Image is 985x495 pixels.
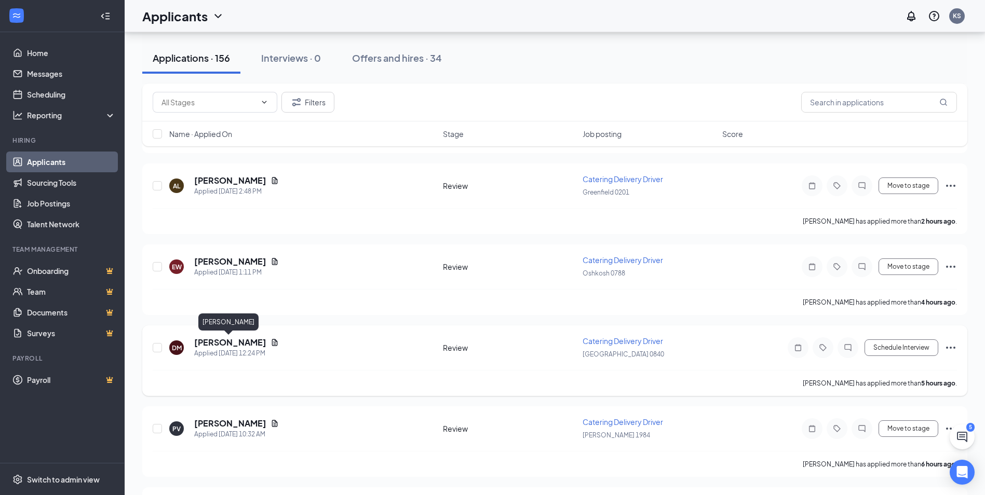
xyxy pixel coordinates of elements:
b: 2 hours ago [921,217,955,225]
a: Talent Network [27,214,116,235]
div: Switch to admin view [27,474,100,485]
svg: Ellipses [944,260,957,273]
button: Move to stage [879,420,938,437]
svg: ChevronDown [260,98,268,106]
div: Applied [DATE] 10:32 AM [194,429,279,439]
span: Name · Applied On [169,129,232,139]
svg: ChatInactive [856,424,868,433]
div: Applied [DATE] 1:11 PM [194,267,279,278]
span: Catering Delivery Driver [583,255,663,265]
a: Sourcing Tools [27,172,116,193]
div: Team Management [12,245,114,254]
div: Open Intercom Messenger [950,460,975,485]
svg: Note [806,424,818,433]
div: [PERSON_NAME] [198,313,259,331]
a: Job Postings [27,193,116,214]
svg: Settings [12,474,23,485]
div: PV [172,424,181,433]
svg: Notifications [905,10,917,22]
svg: ChatInactive [856,182,868,190]
svg: Ellipses [944,180,957,192]
button: Schedule Interview [865,339,938,356]
div: Offers and hires · 34 [352,51,442,64]
svg: Document [271,338,279,347]
div: Review [443,262,576,272]
p: [PERSON_NAME] has applied more than . [803,217,957,226]
svg: Filter [290,96,303,108]
span: [PERSON_NAME] 1984 [583,431,650,439]
svg: Note [792,343,804,352]
a: SurveysCrown [27,323,116,343]
a: Messages [27,63,116,84]
svg: ChatActive [956,431,968,443]
svg: ChevronDown [212,10,224,22]
div: AL [173,182,180,190]
a: Scheduling [27,84,116,105]
span: Score [722,129,743,139]
button: ChatActive [950,424,975,449]
svg: Document [271,257,279,266]
input: All Stages [161,97,256,108]
b: 4 hours ago [921,298,955,306]
div: Hiring [12,136,114,145]
a: OnboardingCrown [27,260,116,281]
div: KS [953,11,961,20]
svg: Analysis [12,110,23,120]
h5: [PERSON_NAME] [194,418,266,429]
div: Review [443,423,576,434]
h5: [PERSON_NAME] [194,175,266,186]
button: Move to stage [879,258,938,275]
svg: WorkstreamLogo [11,10,22,21]
svg: QuestionInfo [928,10,940,22]
svg: ChatInactive [856,263,868,271]
div: EW [172,263,182,271]
p: [PERSON_NAME] has applied more than . [803,298,957,307]
svg: Document [271,419,279,428]
a: Home [27,43,116,63]
div: Payroll [12,354,114,363]
h1: Applicants [142,7,208,25]
svg: Tag [817,343,829,352]
span: Catering Delivery Driver [583,174,663,184]
button: Move to stage [879,177,938,194]
span: Greenfield 0201 [583,188,629,196]
svg: Tag [831,182,843,190]
div: Review [443,181,576,191]
svg: Note [806,263,818,271]
a: TeamCrown [27,281,116,302]
span: Catering Delivery Driver [583,336,663,346]
h5: [PERSON_NAME] [194,256,266,267]
div: Applications · 156 [153,51,230,64]
svg: Note [806,182,818,190]
a: PayrollCrown [27,369,116,390]
div: Review [443,342,576,353]
svg: Tag [831,263,843,271]
p: [PERSON_NAME] has applied more than . [803,460,957,469]
svg: Tag [831,424,843,433]
button: Filter Filters [281,92,334,113]
p: [PERSON_NAME] has applied more than . [803,379,957,388]
span: Catering Delivery Driver [583,417,663,427]
span: Job posting [583,129,622,139]
div: Applied [DATE] 12:24 PM [194,348,279,359]
svg: Ellipses [944,422,957,435]
a: DocumentsCrown [27,302,116,323]
span: Stage [443,129,464,139]
b: 6 hours ago [921,460,955,468]
a: Applicants [27,152,116,172]
span: [GEOGRAPHIC_DATA] 0840 [583,350,664,358]
b: 5 hours ago [921,379,955,387]
span: Oshkosh 0788 [583,269,625,277]
div: Applied [DATE] 2:48 PM [194,186,279,197]
div: Reporting [27,110,116,120]
svg: MagnifyingGlass [939,98,948,106]
h5: [PERSON_NAME] [194,337,266,348]
svg: ChatInactive [842,343,854,352]
svg: Ellipses [944,341,957,354]
svg: Document [271,176,279,185]
div: 5 [966,423,975,432]
input: Search in applications [801,92,957,113]
div: DM [172,343,182,352]
div: Interviews · 0 [261,51,321,64]
svg: Collapse [100,11,111,21]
